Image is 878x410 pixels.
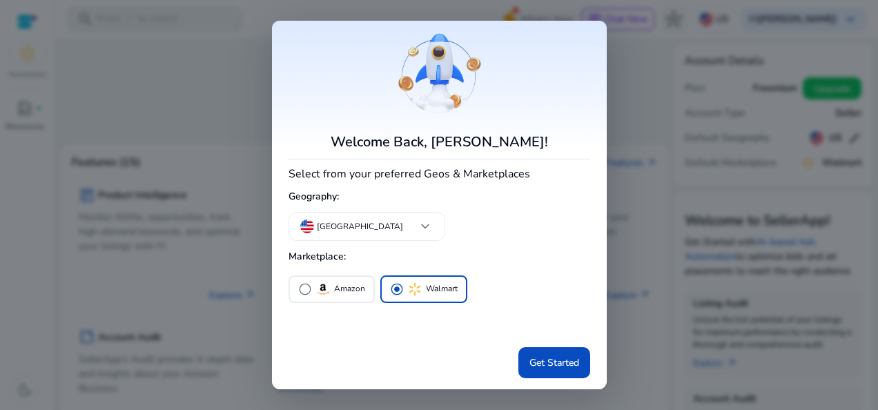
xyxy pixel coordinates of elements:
[317,220,403,233] p: [GEOGRAPHIC_DATA]
[298,282,312,296] span: radio_button_unchecked
[390,282,404,296] span: radio_button_checked
[289,246,590,269] h5: Marketplace:
[417,218,433,235] span: keyboard_arrow_down
[289,186,590,208] h5: Geography:
[518,347,590,378] button: Get Started
[315,281,331,297] img: amazon.svg
[334,282,365,296] p: Amazon
[407,281,423,297] img: walmart.svg
[529,355,579,370] span: Get Started
[300,219,314,233] img: us.svg
[426,282,458,296] p: Walmart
